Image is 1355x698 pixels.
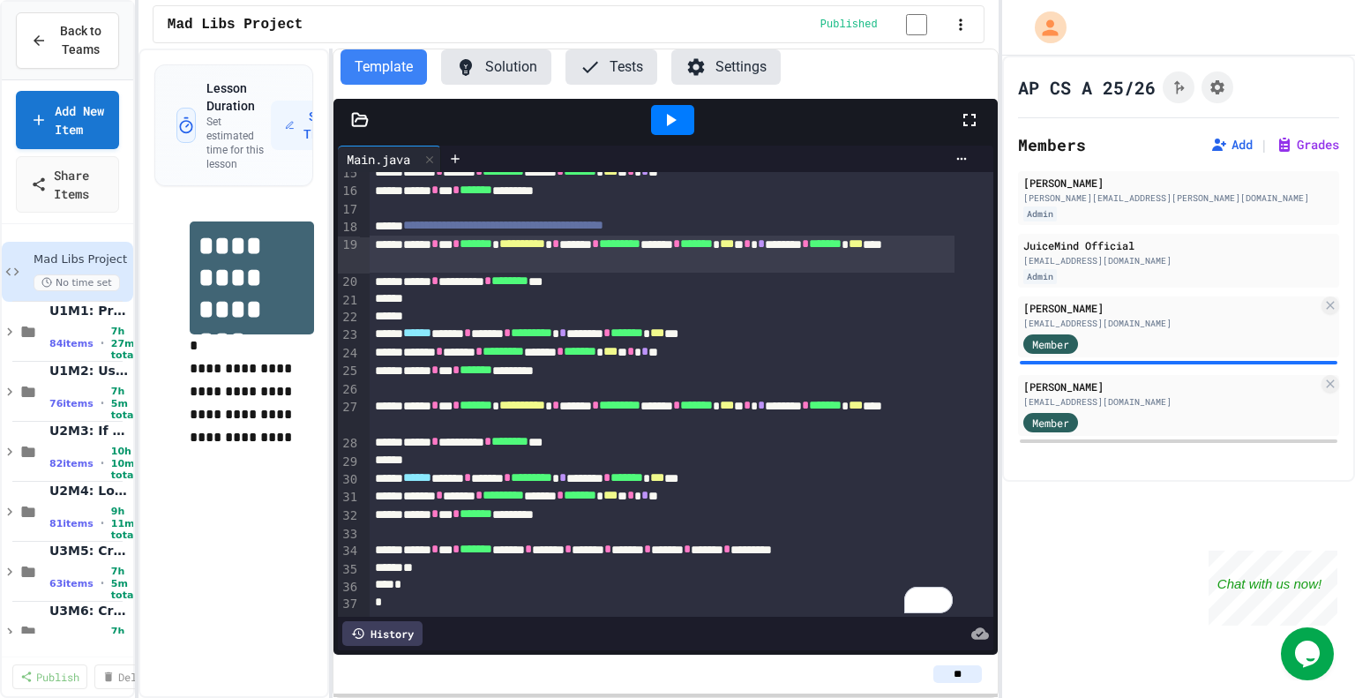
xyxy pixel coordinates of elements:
[111,626,137,661] span: 7h 10m total
[338,596,360,613] div: 37
[49,423,130,439] span: U2M3: If Statements & Control Flow
[338,146,441,172] div: Main.java
[338,363,360,381] div: 25
[1032,415,1069,431] span: Member
[338,381,360,399] div: 26
[16,156,119,213] a: Share Items
[49,398,94,409] span: 76 items
[49,338,94,349] span: 84 items
[338,543,360,561] div: 34
[34,274,120,291] span: No time set
[271,101,349,150] button: Set Time
[49,483,130,499] span: U2M4: Looping
[338,489,360,507] div: 31
[1023,175,1334,191] div: [PERSON_NAME]
[49,603,130,619] span: U3M6: Creating Classes
[1209,551,1337,626] iframe: chat widget
[206,79,271,115] h3: Lesson Duration
[1281,627,1337,680] iframe: chat widget
[16,91,119,149] a: Add New Item
[1023,379,1318,394] div: [PERSON_NAME]
[1023,269,1057,284] div: Admin
[1260,134,1269,155] span: |
[49,518,94,529] span: 81 items
[1023,254,1334,267] div: [EMAIL_ADDRESS][DOMAIN_NAME]
[1032,336,1069,352] span: Member
[111,446,137,481] span: 10h 10m total
[12,664,87,689] a: Publish
[111,506,137,541] span: 9h 11m total
[1210,136,1253,154] button: Add
[338,435,360,454] div: 28
[49,363,130,379] span: U1M2: Using Classes and Objects
[338,236,360,274] div: 19
[885,14,948,35] input: publish toggle
[338,526,360,544] div: 33
[1202,71,1233,103] button: Assignment Settings
[1023,237,1334,253] div: JuiceMind Official
[57,22,104,59] span: Back to Teams
[1163,71,1194,103] button: Click to see fork details
[49,303,130,319] span: U1M1: Primitives, Variables, Basic I/O
[1023,206,1057,221] div: Admin
[338,292,360,310] div: 21
[101,396,104,410] span: •
[1023,317,1318,330] div: [EMAIL_ADDRESS][DOMAIN_NAME]
[49,578,94,589] span: 63 items
[338,399,360,436] div: 27
[338,507,360,526] div: 32
[338,471,360,490] div: 30
[1018,132,1086,157] h2: Members
[168,14,303,35] span: Mad Libs Project
[1023,300,1318,316] div: [PERSON_NAME]
[101,576,104,590] span: •
[338,561,360,579] div: 35
[338,274,360,292] div: 20
[16,12,119,69] button: Back to Teams
[338,150,419,169] div: Main.java
[111,326,137,361] span: 7h 27m total
[101,516,104,530] span: •
[338,165,360,184] div: 15
[1276,136,1339,154] button: Grades
[820,18,878,32] span: Published
[338,201,360,219] div: 17
[338,219,360,237] div: 18
[1016,7,1071,48] div: My Account
[441,49,551,85] button: Solution
[820,13,948,35] div: Content is published and visible to students
[342,621,423,646] div: History
[338,345,360,364] div: 24
[1023,191,1334,205] div: [PERSON_NAME][EMAIL_ADDRESS][PERSON_NAME][DOMAIN_NAME]
[565,49,657,85] button: Tests
[49,543,130,559] span: U3M5: Creating Methods
[1023,395,1318,409] div: [EMAIL_ADDRESS][DOMAIN_NAME]
[671,49,781,85] button: Settings
[206,115,271,171] p: Set estimated time for this lesson
[49,458,94,469] span: 82 items
[1018,75,1156,100] h1: AP CS A 25/26
[111,566,137,601] span: 7h 5m total
[338,454,360,471] div: 29
[111,386,137,421] span: 7h 5m total
[101,336,104,350] span: •
[338,309,360,326] div: 22
[338,579,360,597] div: 36
[341,49,427,85] button: Template
[101,456,104,470] span: •
[94,664,163,689] a: Delete
[338,183,360,201] div: 16
[34,252,130,267] span: Mad Libs Project
[338,326,360,345] div: 23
